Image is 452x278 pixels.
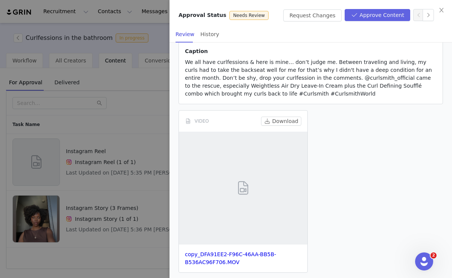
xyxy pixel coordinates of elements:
[261,117,301,126] button: Download
[185,251,276,265] a: copy_DFA91EE2-F96C-46AA-BB5B-B536AC96F706.MOV
[185,59,432,97] span: We all have curlfessions & here is mine… don’t judge me. Between traveling and living, my curls h...
[195,118,209,125] span: VIDEO
[431,252,437,258] span: 2
[415,252,433,270] iframe: Intercom live chat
